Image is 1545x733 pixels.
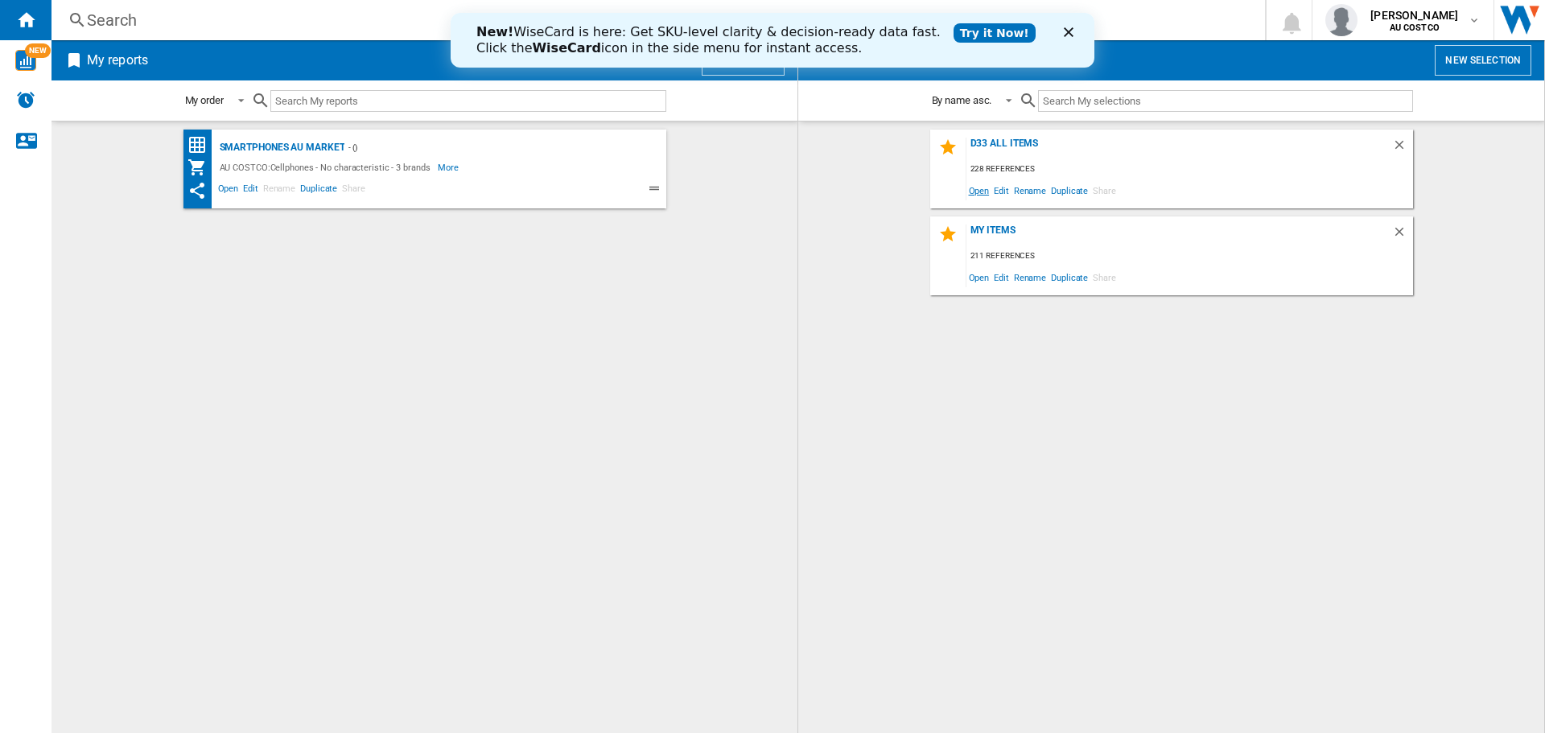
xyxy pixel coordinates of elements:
[966,138,1392,159] div: D33 all items
[241,181,261,200] span: Edit
[991,266,1011,288] span: Edit
[1011,179,1049,201] span: Rename
[966,179,992,201] span: Open
[1011,266,1049,288] span: Rename
[1435,45,1531,76] button: New selection
[1390,23,1440,33] b: AU COSTCO
[1090,266,1119,288] span: Share
[187,181,207,200] ng-md-icon: This report has been shared with you
[932,94,992,106] div: By name asc.
[216,158,439,177] div: AU COSTCO:Cellphones - No characteristic - 3 brands
[966,159,1413,179] div: 228 references
[84,45,151,76] h2: My reports
[1049,266,1090,288] span: Duplicate
[1325,4,1358,36] img: profile.jpg
[270,90,666,112] input: Search My reports
[966,224,1392,246] div: My items
[966,266,992,288] span: Open
[1090,179,1119,201] span: Share
[451,13,1094,68] iframe: Intercom live chat banner
[185,94,224,106] div: My order
[216,181,241,200] span: Open
[1370,7,1458,23] span: [PERSON_NAME]
[261,181,298,200] span: Rename
[340,181,368,200] span: Share
[1392,138,1413,159] div: Delete
[1049,179,1090,201] span: Duplicate
[16,90,35,109] img: alerts-logo.svg
[991,179,1011,201] span: Edit
[344,138,633,158] div: - ()
[187,135,216,155] div: Price Matrix
[438,158,461,177] span: More
[613,14,629,24] div: Close
[1038,90,1412,112] input: Search My selections
[298,181,340,200] span: Duplicate
[966,246,1413,266] div: 211 references
[87,9,1223,31] div: Search
[187,158,216,177] div: My Assortment
[216,138,345,158] div: Smartphones AU Market
[15,50,36,71] img: wise-card.svg
[25,43,51,58] span: NEW
[1392,224,1413,246] div: Delete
